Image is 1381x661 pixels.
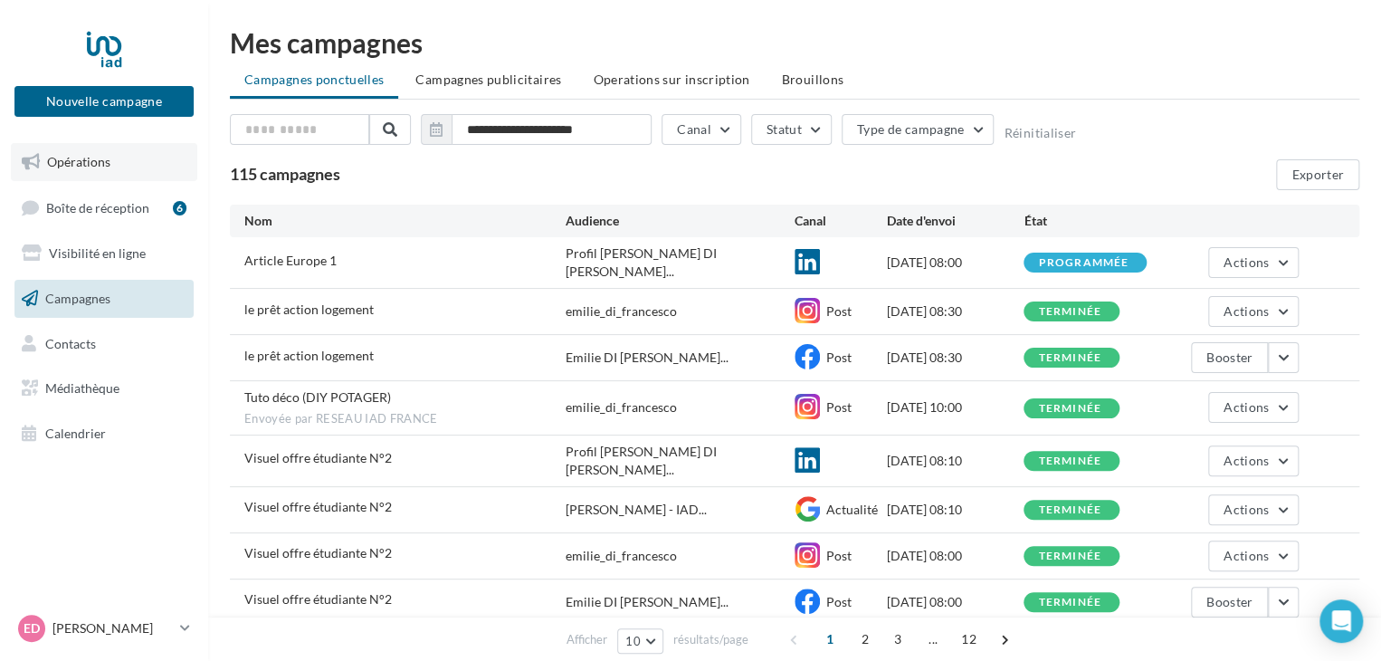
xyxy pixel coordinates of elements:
[566,593,729,611] span: Emilie DI [PERSON_NAME]...
[1224,548,1269,563] span: Actions
[244,545,392,560] span: Visuel offre étudiante N°2
[883,625,912,654] span: 3
[566,547,677,565] div: emilie_di_francesco
[1224,399,1269,415] span: Actions
[1038,352,1101,364] div: terminée
[886,398,1024,417] div: [DATE] 10:00
[230,164,340,184] span: 115 campagnes
[11,235,197,273] a: Visibilité en ligne
[1224,453,1269,468] span: Actions
[886,593,1024,611] div: [DATE] 08:00
[1208,494,1299,525] button: Actions
[1038,504,1101,516] div: terminée
[826,350,852,365] span: Post
[244,499,392,514] span: Visuel offre étudiante N°2
[1208,247,1299,278] button: Actions
[244,212,566,230] div: Nom
[1191,342,1268,373] button: Booster
[47,154,110,169] span: Opérations
[46,199,149,215] span: Boîte de réception
[886,302,1024,321] div: [DATE] 08:30
[826,399,852,415] span: Post
[1208,445,1299,476] button: Actions
[1038,455,1101,467] div: terminée
[244,411,566,427] span: Envoyée par RESEAU IAD FRANCE
[244,348,374,363] span: le prêt action logement
[1224,254,1269,270] span: Actions
[24,619,40,637] span: ED
[625,634,641,648] span: 10
[11,143,197,181] a: Opérations
[1191,587,1268,618] button: Booster
[1208,392,1299,423] button: Actions
[45,426,106,441] span: Calendrier
[1038,306,1101,318] div: terminée
[662,114,741,145] button: Canal
[14,86,194,117] button: Nouvelle campagne
[11,415,197,453] a: Calendrier
[1038,257,1129,269] div: programmée
[14,611,194,646] a: ED [PERSON_NAME]
[244,389,391,405] span: Tuto déco (DIY POTAGER)
[842,114,995,145] button: Type de campagne
[566,398,677,417] div: emilie_di_francesco
[566,302,677,321] div: emilie_di_francesco
[1319,599,1363,643] div: Open Intercom Messenger
[566,244,795,281] span: Profil [PERSON_NAME] DI [PERSON_NAME]...
[415,72,561,87] span: Campagnes publicitaires
[566,212,795,230] div: Audience
[1224,502,1269,517] span: Actions
[886,501,1024,519] div: [DATE] 08:10
[1208,296,1299,327] button: Actions
[886,452,1024,470] div: [DATE] 08:10
[795,212,886,230] div: Canal
[11,369,197,407] a: Médiathèque
[244,253,337,268] span: Article Europe 1
[826,548,852,563] span: Post
[1004,126,1076,140] button: Réinitialiser
[673,631,748,648] span: résultats/page
[45,380,119,396] span: Médiathèque
[826,502,878,517] span: Actualité
[826,594,852,609] span: Post
[1038,597,1101,608] div: terminée
[45,291,110,306] span: Campagnes
[11,325,197,363] a: Contacts
[566,501,707,519] span: [PERSON_NAME] - IAD...
[566,349,729,367] span: Emilie DI [PERSON_NAME]...
[919,625,948,654] span: ...
[11,280,197,318] a: Campagnes
[782,72,844,87] span: Brouillons
[593,72,749,87] span: Operations sur inscription
[244,591,392,607] span: Visuel offre étudiante N°2
[1024,212,1161,230] div: État
[954,625,984,654] span: 12
[886,212,1024,230] div: Date d'envoi
[244,450,392,465] span: Visuel offre étudiante N°2
[566,443,795,479] span: Profil [PERSON_NAME] DI [PERSON_NAME]...
[1038,551,1101,562] div: terminée
[244,302,374,317] span: le prêt action logement
[230,29,1359,56] div: Mes campagnes
[815,625,844,654] span: 1
[45,335,96,350] span: Contacts
[11,188,197,227] a: Boîte de réception6
[173,201,186,216] div: 6
[1276,159,1359,190] button: Exporter
[826,303,852,319] span: Post
[49,245,146,261] span: Visibilité en ligne
[617,628,663,654] button: 10
[567,631,607,648] span: Afficher
[1038,403,1101,415] div: terminée
[52,619,173,637] p: [PERSON_NAME]
[1224,303,1269,319] span: Actions
[886,349,1024,367] div: [DATE] 08:30
[886,254,1024,272] div: [DATE] 08:00
[1208,541,1299,571] button: Actions
[886,547,1024,565] div: [DATE] 08:00
[851,625,880,654] span: 2
[751,114,832,145] button: Statut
